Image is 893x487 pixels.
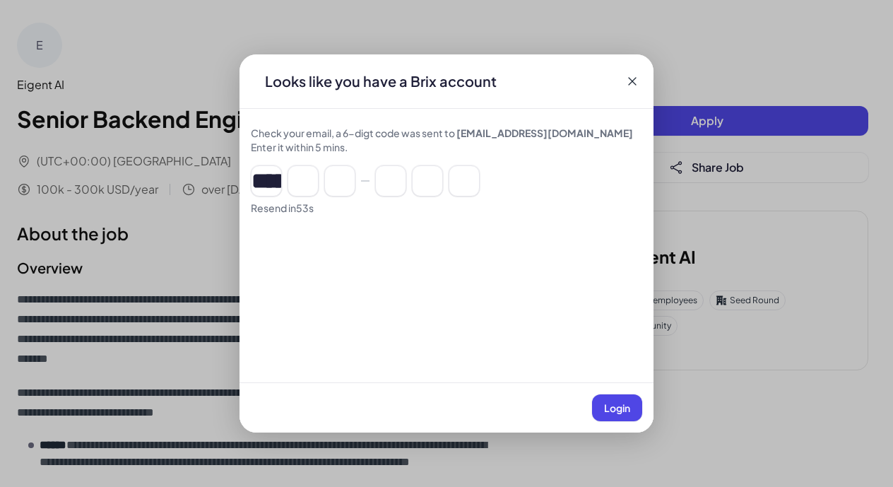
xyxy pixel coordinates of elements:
div: Resend in 53 s [251,201,642,215]
div: Check your email, a 6-digt code was sent to Enter it within 5 mins. [251,126,642,154]
button: Login [592,394,642,421]
div: Looks like you have a Brix account [254,71,508,91]
span: [EMAIL_ADDRESS][DOMAIN_NAME] [456,127,633,139]
span: Login [604,401,630,414]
